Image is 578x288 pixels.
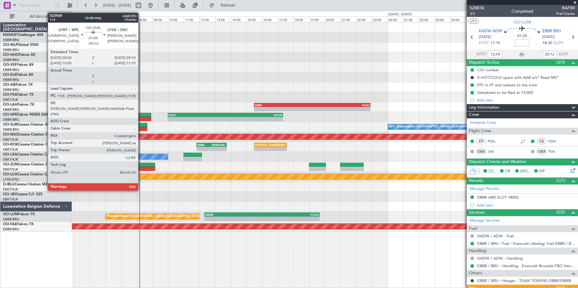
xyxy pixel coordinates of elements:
div: 21:00 [340,17,356,22]
div: Add new [477,98,575,103]
a: OO-HHOFalcon 8X [3,53,35,57]
span: OO-NSG [3,133,18,136]
div: [DATE] - [DATE] [388,12,412,17]
a: PDG [488,139,501,144]
span: OO-AIE [3,83,16,87]
div: 09:00 [153,17,168,22]
a: OO-LUXCessna Citation CJ4 [3,173,51,176]
span: OO-FAE [3,222,17,226]
div: 22:00 [356,17,372,22]
span: 528834 [470,5,484,11]
span: EBBR BRU [542,28,561,34]
a: OO-LAHFalcon 7X [3,103,34,107]
span: ETOT [479,40,489,46]
input: --:-- [488,51,502,58]
div: - [168,117,225,121]
button: All Aircraft [7,12,66,21]
div: 01:00 [403,17,419,22]
div: 15:00 [246,17,262,22]
a: EBKT/KJK [3,197,18,202]
a: LFSN/ENC [3,177,20,182]
a: JVE [488,149,501,154]
span: KADW ADW [479,28,502,34]
a: OO-ZUNCessna Citation CJ4 [3,163,52,166]
a: EBKT/KJK [3,187,18,192]
div: Planned Maint [GEOGRAPHIC_DATA] ([GEOGRAPHIC_DATA] National) [107,212,216,221]
div: 16:00 [262,17,278,22]
div: OBX [537,148,547,155]
div: 05:00 [466,17,482,22]
div: EBBR [255,103,312,107]
div: 23:00 [372,17,388,22]
span: Others [469,270,482,277]
span: (1/1) [556,178,565,184]
div: - [312,107,370,111]
div: - [212,147,226,151]
span: OO-LUX [3,173,17,176]
span: OO-LXA [3,153,17,156]
div: EGLF [168,113,225,117]
span: Dispatch To-Dos [469,59,499,66]
div: CS [537,138,547,145]
span: [DATE] [479,34,491,40]
a: OO-ELKFalcon 8X [3,73,33,77]
span: [DATE] - [DATE] [103,3,131,8]
div: if HOT/COLD spare with AAB a/c* Read ME* [477,75,559,80]
span: OO-SLM [3,123,18,126]
a: Manage Services [470,218,500,224]
a: EBKT/KJK [3,147,18,152]
span: Pref Charter [556,11,575,16]
a: N604GFChallenger 604 [3,33,43,37]
div: Completed [511,8,533,14]
span: OO-GPE [3,113,17,117]
div: [PERSON_NAME] [212,143,226,147]
a: EBBR/BRU [3,117,19,122]
a: OO-JIDCessna CJ1 525 [3,193,42,196]
div: KFOK [226,113,282,117]
div: 17:00 [278,17,294,22]
div: 05:00 [90,17,106,22]
span: 11:10 [490,40,500,46]
div: - [255,107,312,111]
span: Dispatch Checks and Weather [469,158,526,165]
a: OO-SLMCessna Citation XLS [3,123,51,126]
div: 10:00 [168,17,184,22]
div: 08:00 [137,17,153,22]
div: FCOD [262,213,319,216]
div: KIAD [312,103,370,107]
span: Refresh [216,3,241,8]
div: 14:00 [231,17,247,22]
span: Flight Crew [469,128,491,135]
span: OO-ELK [3,73,17,77]
span: OO-LUM [514,19,531,25]
span: OO-LUM [3,213,18,216]
span: CC, [489,168,495,174]
span: D-IBLU [3,183,15,186]
div: FPL in FF and release to the crew [477,82,537,88]
div: - [226,117,282,121]
div: - [270,147,286,151]
a: EBBR/BRU [3,78,19,82]
span: OO-VSF [3,63,17,67]
button: Refresh [206,1,243,10]
span: OO-FSX [3,93,17,97]
span: Services [469,209,485,216]
span: Permits [469,178,483,184]
div: Scheduled to be filed at 13:00Z [477,90,533,95]
a: EBBR/BRU [3,217,19,222]
a: EBKT/KJK [3,167,18,172]
a: EBBR/BRU [3,88,19,92]
a: OO-ROKCessna Citation CJ4 [3,143,52,146]
span: DFC, [520,168,529,174]
div: 20:00 [325,17,340,22]
span: All Aircraft [16,14,64,19]
a: VDH [548,139,562,144]
span: 07:20 [517,33,527,39]
span: 2/2 [470,11,484,16]
span: OO-JID [3,193,16,196]
a: EBBR/BRU [3,58,19,62]
div: - [262,217,319,220]
div: EBKT [270,143,286,147]
div: 03:00 [434,17,450,22]
span: ALDT [558,51,568,57]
